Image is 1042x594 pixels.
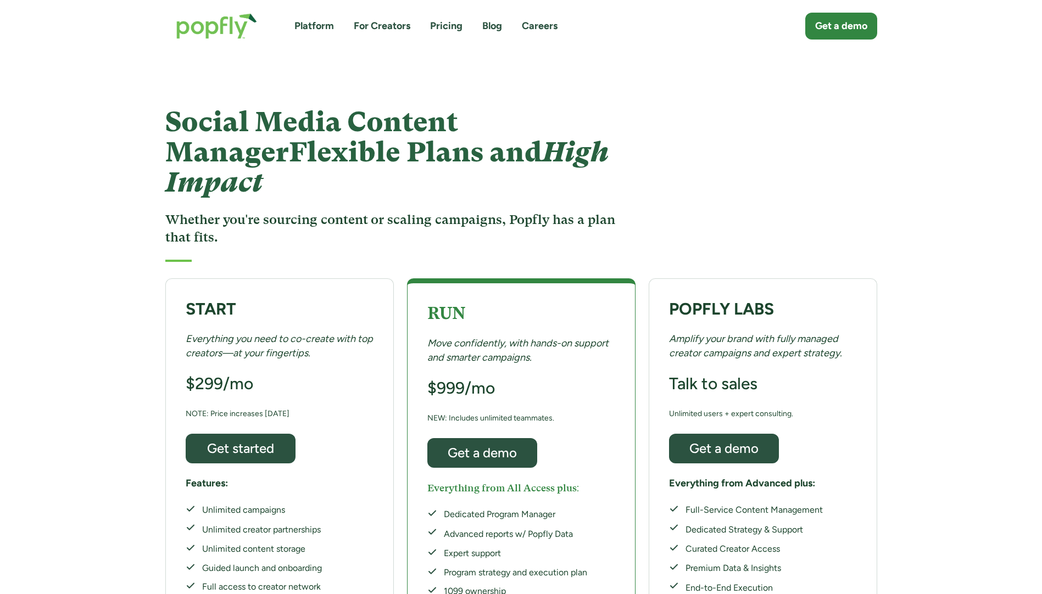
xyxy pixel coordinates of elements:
[686,523,829,536] div: Dedicated Strategy & Support
[202,562,322,574] div: Guided launch and onboarding
[186,407,289,421] div: NOTE: Price increases [DATE]
[669,434,779,463] a: Get a demo
[669,407,793,421] div: Unlimited users + expert consulting.
[165,107,621,198] h1: Social Media Content Manager
[202,543,322,555] div: Unlimited content storage
[427,438,537,468] a: Get a demo
[444,547,587,559] div: Expert support
[202,504,322,516] div: Unlimited campaigns
[444,508,587,520] div: Dedicated Program Manager
[815,19,867,33] div: Get a demo
[186,333,373,358] em: Everything you need to co-create with top creators—at your fingertips.
[427,411,554,425] div: NEW: Includes unlimited teammates.
[686,562,829,574] div: Premium Data & Insights
[669,299,774,319] strong: POPFLY LABS
[186,373,253,394] h3: $299/mo
[165,2,268,50] a: home
[186,477,228,490] h5: Features:
[679,441,769,455] div: Get a demo
[186,434,296,463] a: Get started
[196,441,286,455] div: Get started
[522,19,558,33] a: Careers
[805,13,877,40] a: Get a demo
[444,527,587,541] div: Advanced reports w/ Popfly Data
[669,333,842,358] em: Amplify your brand with fully managed creator campaigns and expert strategy.
[444,567,587,579] div: Program strategy and execution plan
[165,136,609,198] span: Flexible Plans and
[165,211,621,246] h3: Whether you're sourcing content or scaling campaigns, Popfly has a plan that fits.
[669,477,815,490] h5: Everything from Advanced plus:
[165,136,609,198] em: High Impact
[686,504,829,516] div: Full-Service Content Management
[186,299,236,319] strong: START
[202,523,322,536] div: Unlimited creator partnerships
[686,543,829,555] div: Curated Creator Access
[427,378,495,399] h3: $999/mo
[482,19,502,33] a: Blog
[430,19,463,33] a: Pricing
[437,446,527,459] div: Get a demo
[354,19,410,33] a: For Creators
[294,19,334,33] a: Platform
[669,373,757,394] h3: Talk to sales
[427,304,465,323] strong: RUN
[202,581,322,593] div: Full access to creator network
[427,337,609,363] em: Move confidently, with hands-on support and smarter campaigns.
[427,481,579,495] h5: Everything from All Access plus:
